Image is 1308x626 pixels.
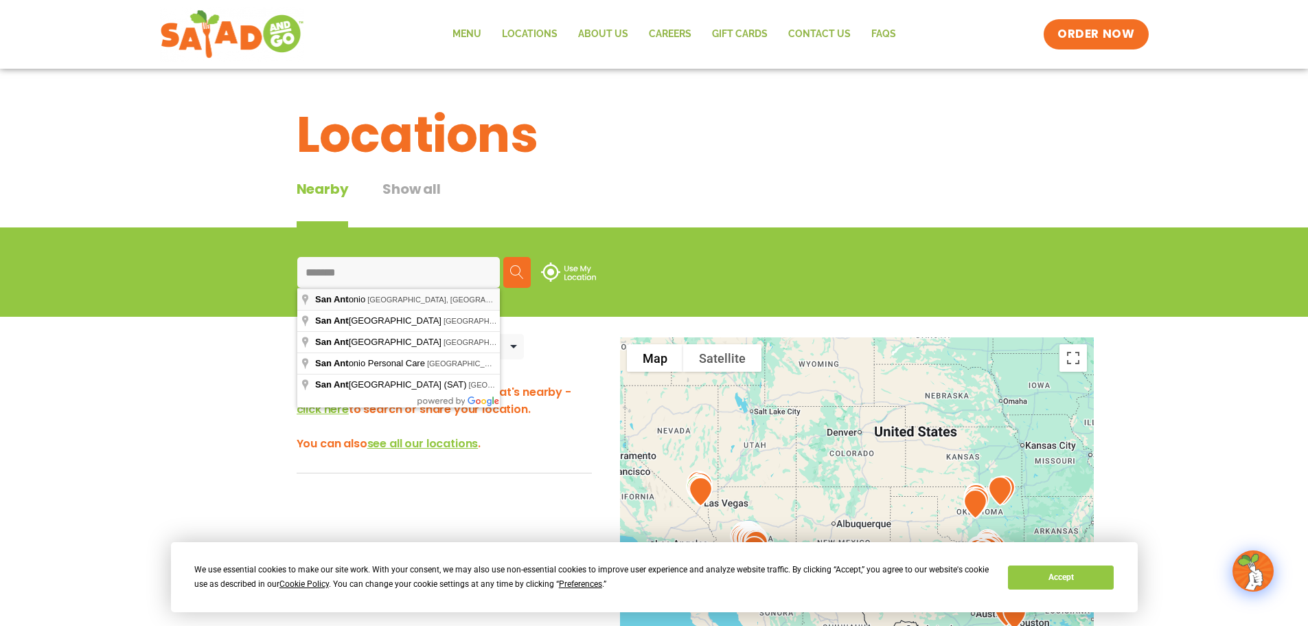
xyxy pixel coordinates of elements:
[315,315,349,326] span: San Ant
[160,7,305,62] img: new-SAG-logo-768×292
[315,379,349,390] span: San Ant
[194,563,991,592] div: We use essential cookies to make our site work. With your consent, we may also use non-essential ...
[315,315,444,326] span: [GEOGRAPHIC_DATA]
[568,19,639,50] a: About Us
[442,19,492,50] a: Menu
[297,401,349,417] span: click here
[510,265,524,279] img: search.svg
[297,98,1012,172] h1: Locations
[427,359,672,368] span: [GEOGRAPHIC_DATA], [GEOGRAPHIC_DATA], [GEOGRAPHIC_DATA]
[1234,552,1272,590] img: wpChatIcon
[627,344,683,372] button: Show street map
[315,358,349,368] span: San Ant
[315,358,427,368] span: onio Personal Care
[442,19,906,50] nav: Menu
[315,294,367,304] span: onio
[315,337,444,347] span: [GEOGRAPHIC_DATA]
[315,379,469,390] span: [GEOGRAPHIC_DATA] (SAT)
[315,294,349,304] span: San Ant
[382,179,440,227] button: Show all
[315,337,349,347] span: San Ant
[541,262,596,282] img: use-location.svg
[702,19,778,50] a: GIFT CARDS
[559,579,602,589] span: Preferences
[492,19,568,50] a: Locations
[1059,344,1087,372] button: Toggle fullscreen view
[1008,566,1114,590] button: Accept
[778,19,861,50] a: Contact Us
[1057,26,1134,43] span: ORDER NOW
[444,338,688,346] span: [GEOGRAPHIC_DATA], [GEOGRAPHIC_DATA], [GEOGRAPHIC_DATA]
[171,542,1138,612] div: Cookie Consent Prompt
[639,19,702,50] a: Careers
[297,338,398,355] div: Nearby Locations
[367,295,529,304] span: [GEOGRAPHIC_DATA], [GEOGRAPHIC_DATA]
[683,344,761,372] button: Show satellite imagery
[297,383,592,452] h3: Hey there! We'd love to show you what's nearby - to search or share your location. You can also .
[469,381,713,389] span: [GEOGRAPHIC_DATA], [GEOGRAPHIC_DATA], [GEOGRAPHIC_DATA]
[861,19,906,50] a: FAQs
[297,179,349,227] div: Nearby
[1044,19,1148,49] a: ORDER NOW
[444,317,688,325] span: [GEOGRAPHIC_DATA], [GEOGRAPHIC_DATA], [GEOGRAPHIC_DATA]
[279,579,329,589] span: Cookie Policy
[297,179,475,227] div: Tabbed content
[367,436,479,451] span: see all our locations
